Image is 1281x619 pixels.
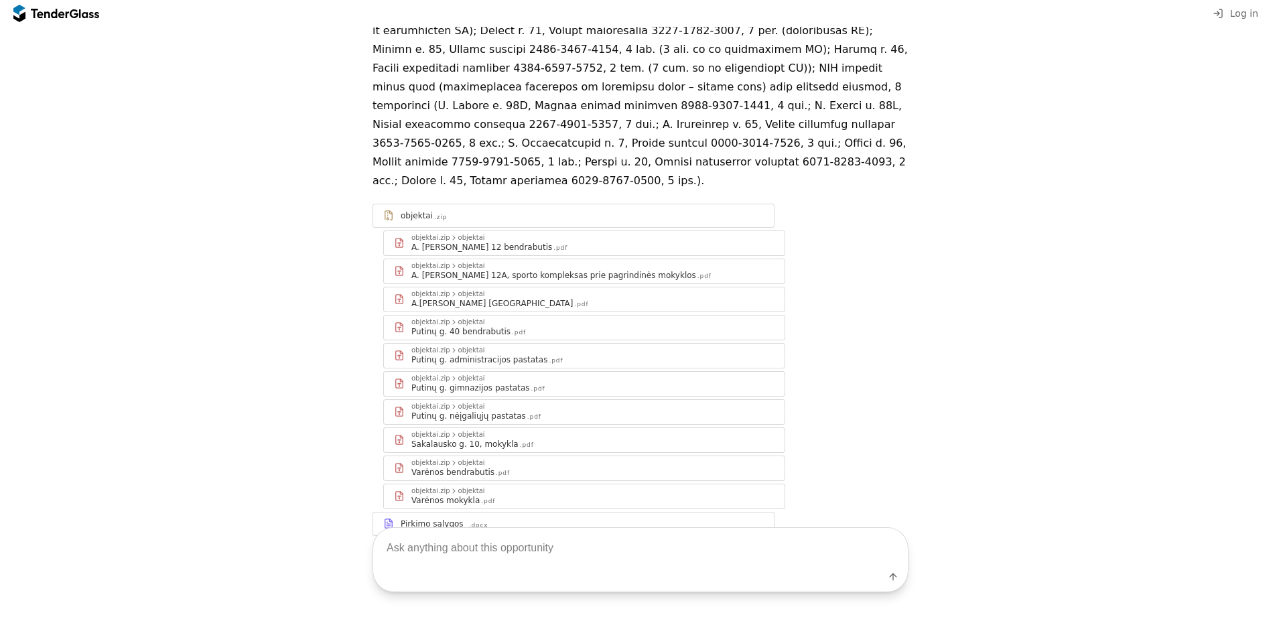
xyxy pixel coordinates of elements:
a: objektai.zip [373,204,774,228]
div: objektai.zip [411,234,450,241]
div: .pdf [531,385,545,393]
a: objektai.zipobjektaiA. [PERSON_NAME] 12 bendrabutis.pdf [383,230,785,256]
div: Putinų g. nėįgaliųjų pastatas [411,411,526,421]
div: objektai [458,291,485,297]
div: .pdf [549,356,563,365]
div: objektai [458,347,485,354]
div: .pdf [496,469,510,478]
div: Putinų g. administracijos pastatas [411,354,547,365]
a: objektai.zipobjektaiVarėnos bendrabutis.pdf [383,456,785,481]
div: .pdf [527,413,541,421]
div: objektai [458,375,485,382]
div: objektai.zip [411,291,450,297]
div: objektai.zip [411,460,450,466]
div: .pdf [481,497,495,506]
div: objektai [458,263,485,269]
div: A. [PERSON_NAME] 12 bendrabutis [411,242,552,253]
div: A. [PERSON_NAME] 12A, sporto kompleksas prie pagrindinės mokyklos [411,270,696,281]
div: objektai [458,319,485,326]
a: objektai.zipobjektaiPutinų g. 40 bendrabutis.pdf [383,315,785,340]
div: objektai [458,431,485,438]
div: Putinų g. gimnazijos pastatas [411,383,530,393]
div: .pdf [574,300,588,309]
div: A.[PERSON_NAME] [GEOGRAPHIC_DATA] [411,298,573,309]
div: objektai.zip [411,431,450,438]
div: .pdf [512,328,526,337]
div: objektai [458,403,485,410]
div: objektai [401,210,433,221]
div: Varėnos bendrabutis [411,467,494,478]
div: objektai.zip [411,263,450,269]
a: objektai.zipobjektaiPutinų g. nėįgaliųjų pastatas.pdf [383,399,785,425]
div: objektai.zip [411,403,450,410]
div: Putinų g. 40 bendrabutis [411,326,511,337]
div: objektai.zip [411,375,450,382]
div: objektai [458,234,485,241]
div: objektai [458,460,485,466]
div: .zip [434,213,447,222]
span: Log in [1230,8,1258,19]
div: .pdf [520,441,534,450]
div: objektai [458,488,485,494]
div: .pdf [553,244,567,253]
button: Log in [1209,5,1262,22]
div: objektai.zip [411,347,450,354]
div: objektai.zip [411,488,450,494]
a: objektai.zipobjektaiSakalausko g. 10, mokykla.pdf [383,427,785,453]
div: Varėnos mokykla [411,495,480,506]
a: objektai.zipobjektaiVarėnos mokykla.pdf [383,484,785,509]
a: objektai.zipobjektaiPutinų g. administracijos pastatas.pdf [383,343,785,368]
a: objektai.zipobjektaiPutinų g. gimnazijos pastatas.pdf [383,371,785,397]
div: objektai.zip [411,319,450,326]
div: Sakalausko g. 10, mokykla [411,439,519,450]
a: objektai.zipobjektaiA. [PERSON_NAME] 12A, sporto kompleksas prie pagrindinės mokyklos.pdf [383,259,785,284]
a: objektai.zipobjektaiA.[PERSON_NAME] [GEOGRAPHIC_DATA].pdf [383,287,785,312]
div: .pdf [697,272,712,281]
